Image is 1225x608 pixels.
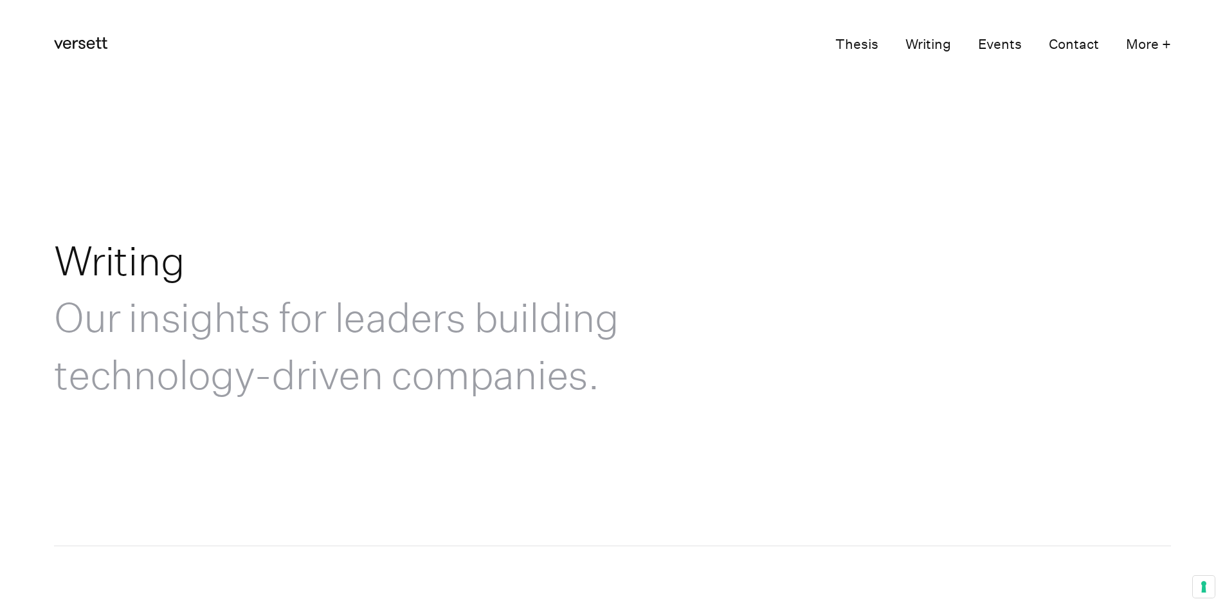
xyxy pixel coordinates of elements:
[54,232,703,403] h1: Writing
[1049,32,1099,58] a: Contact
[835,32,878,58] a: Thesis
[978,32,1022,58] a: Events
[1193,576,1215,598] button: Your consent preferences for tracking technologies
[54,293,618,398] span: Our insights for leaders building technology-driven companies.
[1126,32,1171,58] button: More +
[905,32,951,58] a: Writing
